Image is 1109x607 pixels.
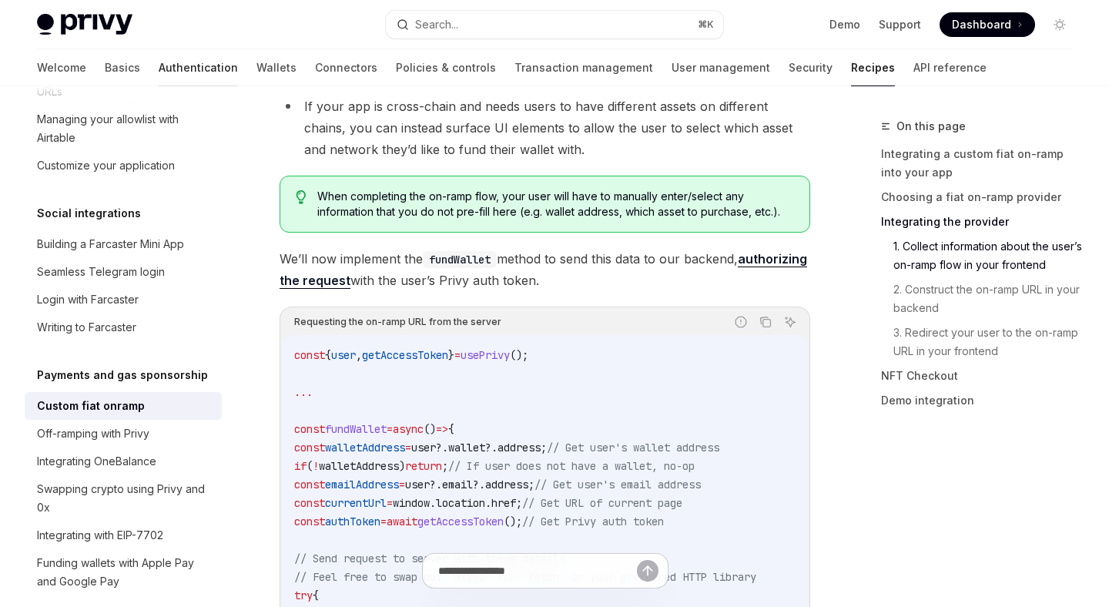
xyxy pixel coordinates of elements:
[436,496,485,510] span: location
[380,515,387,528] span: =
[280,248,810,291] span: We’ll now implement the method to send this data to our backend, with the user’s Privy auth token.
[37,397,145,415] div: Custom fiat onramp
[25,475,222,521] a: Swapping crypto using Privy and 0x
[547,441,719,454] span: // Get user's wallet address
[485,496,491,510] span: .
[296,190,307,204] svg: Tip
[893,277,1084,320] a: 2. Construct the on-ramp URL in your backend
[325,441,405,454] span: walletAddress
[881,364,1084,388] a: NFT Checkout
[25,230,222,258] a: Building a Farcaster Mini App
[313,459,319,473] span: !
[362,348,448,362] span: getAccessToken
[430,496,436,510] span: .
[952,17,1011,32] span: Dashboard
[881,210,1084,234] a: Integrating the provider
[436,441,448,454] span: ?.
[387,496,393,510] span: =
[37,204,141,223] h5: Social integrations
[424,422,436,436] span: ()
[780,312,800,332] button: Ask AI
[396,49,496,86] a: Policies & controls
[294,478,325,491] span: const
[399,478,405,491] span: =
[731,312,751,332] button: Report incorrect code
[25,521,222,549] a: Integrating with EIP-7702
[25,106,222,152] a: Managing your allowlist with Airtable
[105,49,140,86] a: Basics
[541,441,547,454] span: ;
[325,515,380,528] span: authToken
[37,49,86,86] a: Welcome
[491,496,516,510] span: href
[294,515,325,528] span: const
[423,251,497,268] code: fundWallet
[294,496,325,510] span: const
[325,478,399,491] span: emailAddress
[37,424,149,443] div: Off-ramping with Privy
[461,348,510,362] span: usePrivy
[448,348,454,362] span: }
[473,478,485,491] span: ?.
[325,496,387,510] span: currentUrl
[331,348,356,362] span: user
[534,478,701,491] span: // Get user's email address
[159,49,238,86] a: Authentication
[37,366,208,384] h5: Payments and gas sponsorship
[522,496,682,510] span: // Get URL of current page
[879,17,921,32] a: Support
[399,459,405,473] span: )
[405,459,442,473] span: return
[411,441,436,454] span: user
[294,441,325,454] span: const
[442,478,473,491] span: email
[37,14,132,35] img: light logo
[25,286,222,314] a: Login with Farcaster
[448,459,695,473] span: // If user does not have a wallet, no-op
[448,441,485,454] span: wallet
[37,110,213,147] div: Managing your allowlist with Airtable
[789,49,833,86] a: Security
[851,49,895,86] a: Recipes
[25,420,222,448] a: Off-ramping with Privy
[387,422,393,436] span: =
[325,348,331,362] span: {
[294,459,307,473] span: if
[25,314,222,341] a: Writing to Farcaster
[294,348,325,362] span: const
[881,142,1084,185] a: Integrating a custom fiat on-ramp into your app
[37,452,156,471] div: Integrating OneBalance
[294,385,313,399] span: ...
[37,235,184,253] div: Building a Farcaster Mini App
[430,478,442,491] span: ?.
[25,152,222,179] a: Customize your application
[510,348,528,362] span: ();
[37,526,163,545] div: Integrating with EIP-7702
[454,348,461,362] span: =
[319,459,399,473] span: walletAddress
[1047,12,1072,37] button: Toggle dark mode
[37,263,165,281] div: Seamless Telegram login
[498,441,541,454] span: address
[522,515,664,528] span: // Get Privy auth token
[307,459,313,473] span: (
[436,422,448,436] span: =>
[37,318,136,337] div: Writing to Farcaster
[387,515,417,528] span: await
[25,258,222,286] a: Seamless Telegram login
[896,117,966,136] span: On this page
[315,49,377,86] a: Connectors
[698,18,714,31] span: ⌘ K
[294,312,501,332] div: Requesting the on-ramp URL from the server
[913,49,987,86] a: API reference
[356,348,362,362] span: ,
[504,515,522,528] span: ();
[528,478,534,491] span: ;
[637,560,658,582] button: Send message
[386,11,722,39] button: Search...⌘K
[881,185,1084,210] a: Choosing a fiat on-ramp provider
[881,388,1084,413] a: Demo integration
[25,549,222,595] a: Funding wallets with Apple Pay and Google Pay
[25,448,222,475] a: Integrating OneBalance
[256,49,297,86] a: Wallets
